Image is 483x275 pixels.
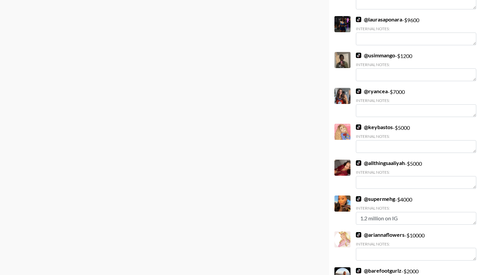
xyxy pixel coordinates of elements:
[356,160,361,166] img: TikTok
[356,231,476,261] div: - $ 10000
[356,16,402,23] a: @laurasaponara
[356,267,401,274] a: @barefootgurlz
[356,52,476,81] div: - $ 1200
[356,196,395,202] a: @supermehg
[356,124,361,130] img: TikTok
[356,98,476,103] div: Internal Notes:
[356,52,395,59] a: @usimmango
[356,241,476,246] div: Internal Notes:
[356,196,361,202] img: TikTok
[356,16,476,45] div: - $ 9600
[356,170,476,175] div: Internal Notes:
[356,62,476,67] div: Internal Notes:
[356,26,476,31] div: Internal Notes:
[356,268,361,273] img: TikTok
[356,134,476,139] div: Internal Notes:
[356,232,361,237] img: TikTok
[356,196,476,225] div: - $ 4000
[356,160,405,166] a: @allthingsaaliyah
[356,212,476,225] textarea: 1.2 million on IG
[356,88,476,117] div: - $ 7000
[356,160,476,189] div: - $ 5000
[356,206,476,211] div: Internal Notes:
[356,53,361,58] img: TikTok
[356,89,361,94] img: TikTok
[356,124,393,130] a: @keybastos
[356,124,476,153] div: - $ 5000
[356,17,361,22] img: TikTok
[356,88,388,95] a: @ryancea
[356,231,405,238] a: @ariannaflowers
